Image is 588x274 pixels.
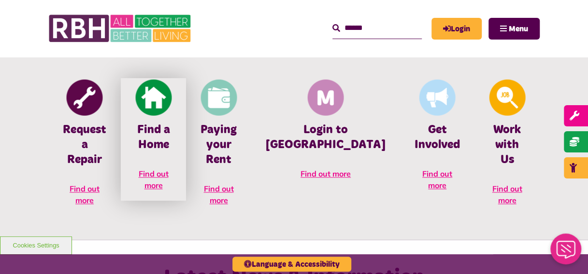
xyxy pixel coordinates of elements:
[63,123,106,168] h4: Request a Repair
[201,123,237,168] h4: Paying your Rent
[48,10,193,47] img: RBH
[308,79,344,115] img: Membership And Mutuality
[415,123,460,152] h4: Get Involved
[232,257,351,272] button: Language & Accessibility
[135,123,172,152] h4: Find a Home
[474,78,540,216] a: Looking For A Job Work with Us Find out more
[431,18,482,40] a: MyRBH
[204,184,234,205] span: Find out more
[266,123,386,152] h4: Login to [GEOGRAPHIC_DATA]
[251,78,400,189] a: Membership And Mutuality Login to [GEOGRAPHIC_DATA] Find out more
[422,169,452,190] span: Find out more
[186,78,251,216] a: Pay Rent Paying your Rent Find out more
[201,79,237,115] img: Pay Rent
[332,18,422,39] input: Search
[419,79,456,115] img: Get Involved
[48,78,121,216] a: Report Repair Request a Repair Find out more
[139,169,169,190] span: Find out more
[121,78,186,201] a: Find A Home Find a Home Find out more
[489,79,525,115] img: Looking For A Job
[545,231,588,274] iframe: Netcall Web Assistant for live chat
[492,184,522,205] span: Find out more
[67,79,103,115] img: Report Repair
[489,123,525,168] h4: Work with Us
[400,78,474,201] a: Get Involved Get Involved Find out more
[509,25,528,33] span: Menu
[135,79,172,115] img: Find A Home
[488,18,540,40] button: Navigation
[70,184,100,205] span: Find out more
[301,169,351,178] span: Find out more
